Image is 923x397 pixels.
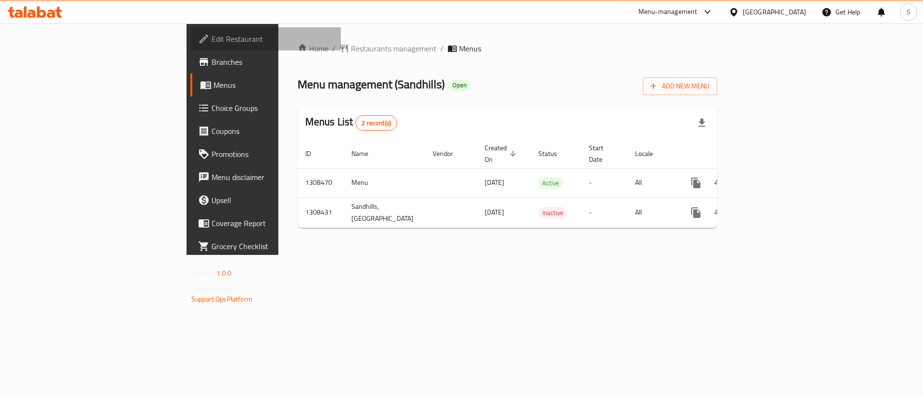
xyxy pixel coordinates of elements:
span: Open [449,81,471,89]
div: Inactive [538,207,567,218]
span: Menus [459,43,481,54]
a: Choice Groups [190,96,341,120]
table: enhanced table [298,139,785,228]
div: Export file [690,111,713,134]
nav: breadcrumb [298,43,717,54]
button: Add New Menu [643,77,717,95]
span: Coupons [212,125,333,137]
div: Menu-management [638,6,698,18]
span: [DATE] [485,176,504,189]
a: Upsell [190,189,341,212]
a: Coupons [190,120,341,143]
span: 2 record(s) [356,119,397,128]
span: Add New Menu [650,80,710,92]
td: Sandhills,[GEOGRAPHIC_DATA] [344,197,425,228]
button: more [685,171,708,194]
span: Locale [635,148,665,159]
div: Active [538,177,563,189]
td: All [627,168,677,197]
span: Created On [485,142,519,165]
td: All [627,197,677,228]
li: / [440,43,444,54]
a: Grocery Checklist [190,235,341,258]
div: Open [449,80,471,91]
span: Status [538,148,570,159]
span: Upsell [212,194,333,206]
div: [GEOGRAPHIC_DATA] [743,7,806,17]
button: Change Status [708,201,731,224]
span: Promotions [212,148,333,160]
span: Active [538,178,563,189]
span: Get support on: [191,283,236,296]
a: Menus [190,73,341,96]
a: Menu disclaimer [190,166,341,189]
td: - [581,168,627,197]
span: Start Date [589,142,616,165]
span: Restaurants management [351,43,437,54]
a: Promotions [190,143,341,166]
a: Restaurants management [339,43,437,54]
span: Menus [213,79,333,91]
button: Change Status [708,171,731,194]
span: Menu management ( Sandhills ) [298,73,445,95]
a: Branches [190,50,341,73]
td: - [581,197,627,228]
span: ID [305,148,324,159]
span: Coverage Report [212,217,333,229]
a: Coverage Report [190,212,341,235]
span: Choice Groups [212,102,333,114]
span: Inactive [538,207,567,218]
span: S [907,7,911,17]
span: Branches [212,56,333,68]
span: Grocery Checklist [212,241,333,252]
span: Name [351,148,381,159]
th: Actions [677,139,785,168]
a: Support.OpsPlatform [191,293,252,305]
span: Edit Restaurant [212,33,333,45]
span: Vendor [433,148,465,159]
div: Total records count [355,115,397,131]
button: more [685,201,708,224]
span: Version: [191,267,215,279]
span: Menu disclaimer [212,171,333,183]
span: 1.0.0 [216,267,231,279]
h2: Menus List [305,115,397,131]
span: [DATE] [485,206,504,218]
a: Edit Restaurant [190,27,341,50]
td: Menu [344,168,425,197]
